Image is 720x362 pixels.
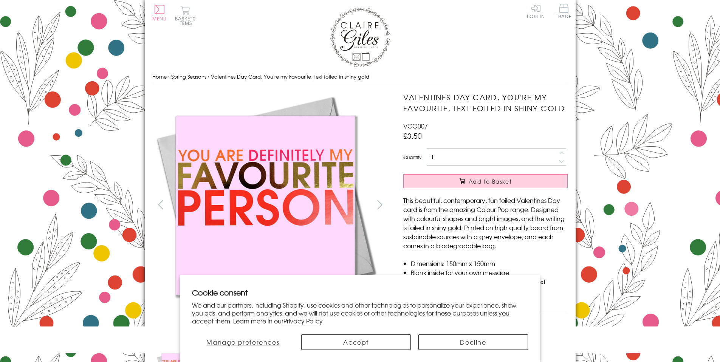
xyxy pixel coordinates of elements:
a: Log In [527,4,545,19]
span: › [168,73,170,80]
a: Privacy Policy [283,316,323,325]
p: We and our partners, including Shopify, use cookies and other technologies to personalize your ex... [192,301,528,325]
span: VCO007 [403,121,428,130]
span: Menu [152,15,167,22]
label: Quantity [403,154,421,161]
button: Basket0 items [175,6,196,25]
nav: breadcrumbs [152,69,568,85]
span: › [208,73,209,80]
button: Menu [152,5,167,21]
img: Valentines Day Card, You're my Favourite, text foiled in shiny gold [388,92,615,319]
span: Trade [556,4,572,19]
li: Dimensions: 150mm x 150mm [411,259,568,268]
a: Home [152,73,167,80]
button: prev [152,196,169,213]
button: Decline [418,334,528,350]
img: Claire Giles Greetings Cards [330,8,390,67]
span: Valentines Day Card, You're my Favourite, text foiled in shiny gold [211,73,369,80]
p: This beautiful, contemporary, fun foiled Valentines Day card is from the amazing Colour Pop range... [403,196,568,250]
li: Blank inside for your own message [411,268,568,277]
img: Valentines Day Card, You're my Favourite, text foiled in shiny gold [152,92,379,319]
span: 0 items [178,15,196,26]
span: Add to Basket [469,178,512,185]
button: Accept [301,334,411,350]
button: Manage preferences [192,334,294,350]
a: Spring Seasons [171,73,206,80]
button: Add to Basket [403,174,568,188]
h2: Cookie consent [192,287,528,298]
button: next [371,196,388,213]
h1: Valentines Day Card, You're my Favourite, text foiled in shiny gold [403,92,568,114]
a: Trade [556,4,572,20]
span: £3.50 [403,130,422,141]
span: Manage preferences [206,337,279,347]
